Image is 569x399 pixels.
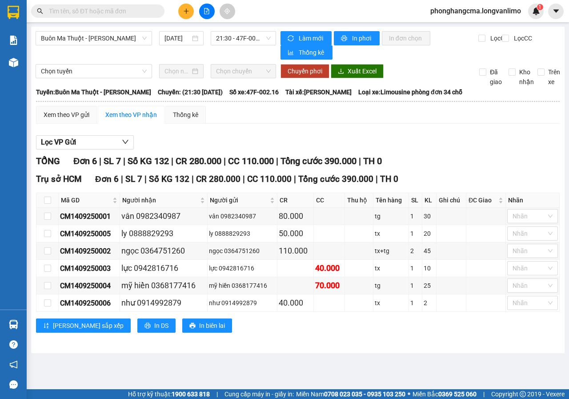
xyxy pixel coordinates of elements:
[424,263,435,273] div: 10
[299,33,325,43] span: Làm mới
[9,380,18,389] span: message
[280,45,333,60] button: bar-chartThống kê
[209,211,276,221] div: vân 0982340987
[243,174,245,184] span: |
[189,322,196,330] span: printer
[220,4,235,19] button: aim
[410,281,421,290] div: 1
[121,297,206,309] div: như 0914992879
[348,66,377,76] span: Xuất Excel
[9,340,18,349] span: question-circle
[49,6,154,16] input: Tìm tên, số ĐT hoặc mã đơn
[277,193,314,208] th: CR
[410,246,421,256] div: 2
[413,389,477,399] span: Miền Bắc
[210,195,268,205] span: Người gửi
[410,211,421,221] div: 1
[486,67,505,87] span: Đã giao
[424,211,435,221] div: 30
[128,389,210,399] span: Hỗ trợ kỹ thuật:
[538,4,541,10] span: 1
[516,67,537,87] span: Kho nhận
[173,110,198,120] div: Thống kê
[294,174,296,184] span: |
[438,391,477,398] strong: 0369 525 060
[105,110,157,120] div: Xem theo VP nhận
[41,64,147,78] span: Chọn tuyến
[122,138,129,145] span: down
[209,246,276,256] div: ngọc 0364751260
[409,193,423,208] th: SL
[224,8,230,14] span: aim
[279,227,312,240] div: 50.000
[59,277,120,294] td: CM1409250004
[410,263,421,273] div: 1
[137,318,176,333] button: printerIn DS
[9,36,18,45] img: solution-icon
[9,360,18,369] span: notification
[410,229,421,238] div: 1
[158,87,223,97] span: Chuyến: (21:30 [DATE])
[276,156,278,166] span: |
[36,318,131,333] button: sort-ascending[PERSON_NAME] sắp xếp
[285,87,352,97] span: Tài xế: [PERSON_NAME]
[59,225,120,242] td: CM1409250005
[172,391,210,398] strong: 1900 633 818
[121,210,206,222] div: vân 0982340987
[280,64,329,78] button: Chuyển phơi
[41,32,147,45] span: Buôn Ma Thuột - Hồ Chí Minh
[314,193,345,208] th: CC
[487,33,510,43] span: Lọc CR
[520,391,526,397] span: copyright
[537,4,543,10] sup: 1
[375,263,407,273] div: tx
[229,87,279,97] span: Số xe: 47F-002.16
[424,246,435,256] div: 45
[216,389,218,399] span: |
[424,281,435,290] div: 25
[60,211,118,222] div: CM1409250001
[548,4,564,19] button: caret-down
[279,297,312,309] div: 40.000
[8,6,19,19] img: logo-vxr
[216,32,270,45] span: 21:30 - 47F-002.16
[376,174,378,184] span: |
[149,174,189,184] span: Số KG 132
[375,281,407,290] div: tg
[36,174,82,184] span: Trụ sở HCM
[43,322,49,330] span: sort-ascending
[121,227,206,240] div: ly 0888829293
[224,156,226,166] span: |
[224,389,294,399] span: Cung cấp máy in - giấy in:
[36,89,151,96] b: Tuyến: Buôn Ma Thuột - [PERSON_NAME]
[331,64,384,78] button: downloadXuất Excel
[176,156,221,166] span: CR 280.000
[37,8,43,14] span: search
[209,298,276,308] div: như 0914992879
[424,298,435,308] div: 2
[279,245,312,257] div: 110.000
[9,320,18,329] img: warehouse-icon
[199,4,215,19] button: file-add
[247,174,292,184] span: CC 110.000
[352,33,373,43] span: In phơi
[125,174,142,184] span: SL 7
[44,110,89,120] div: Xem theo VP gửi
[209,281,276,290] div: mỹ hiền 0368177416
[59,242,120,260] td: CM1409250002
[469,195,497,205] span: ĐC Giao
[280,31,332,45] button: syncLàm mới
[204,8,210,14] span: file-add
[60,298,118,309] div: CM1409250006
[36,135,134,149] button: Lọc VP Gửi
[375,246,407,256] div: tx+tg
[144,174,147,184] span: |
[408,392,410,396] span: ⚪️
[121,279,206,292] div: mỹ hiền 0368177416
[60,263,118,274] div: CM1409250003
[375,229,407,238] div: tx
[183,8,189,14] span: plus
[199,321,225,330] span: In biên lai
[375,211,407,221] div: tg
[375,298,407,308] div: tx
